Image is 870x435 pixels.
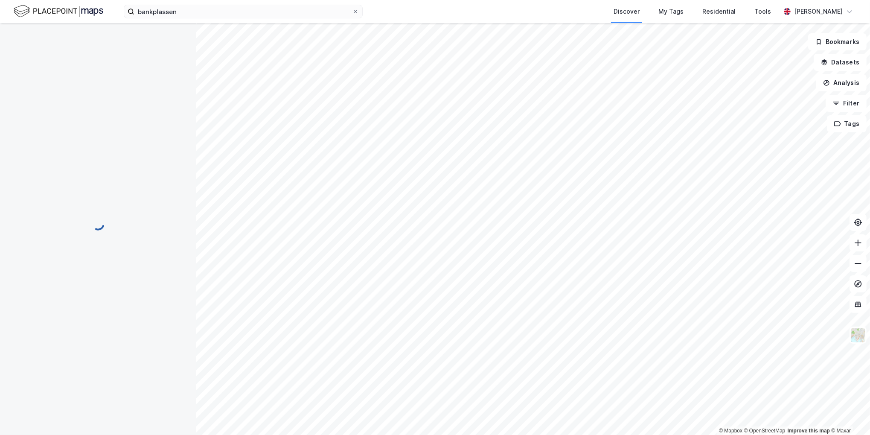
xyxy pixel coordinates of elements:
img: spinner.a6d8c91a73a9ac5275cf975e30b51cfb.svg [91,217,105,231]
button: Analysis [816,74,867,91]
a: Improve this map [788,428,830,434]
div: My Tags [658,6,684,17]
div: Residential [702,6,736,17]
a: Mapbox [719,428,742,434]
button: Bookmarks [808,33,867,50]
button: Filter [826,95,867,112]
div: Discover [614,6,640,17]
iframe: Chat Widget [827,394,870,435]
a: OpenStreetMap [744,428,786,434]
div: Tools [754,6,771,17]
img: Z [850,327,866,343]
div: [PERSON_NAME] [794,6,843,17]
input: Search by address, cadastre, landlords, tenants or people [134,5,352,18]
img: logo.f888ab2527a4732fd821a326f86c7f29.svg [14,4,103,19]
button: Tags [827,115,867,132]
button: Datasets [814,54,867,71]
